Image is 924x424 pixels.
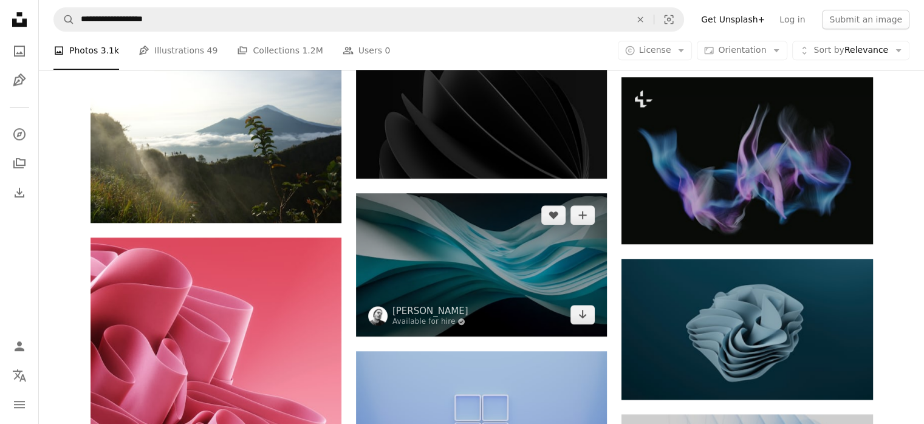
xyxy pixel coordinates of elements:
a: a computer screen with a wavy design on it [356,259,607,270]
button: Like [541,205,566,225]
a: Download History [7,180,32,205]
button: Search Unsplash [54,8,75,31]
a: Users 0 [343,32,391,70]
a: Illustrations [7,68,32,92]
a: Log in [772,10,812,29]
span: 49 [207,44,218,58]
button: Add to Collection [570,205,595,225]
img: a computer screen with a wavy design on it [356,193,607,337]
span: Orientation [718,46,766,55]
a: Available for hire [392,317,468,327]
button: Sort byRelevance [792,41,909,61]
img: logo [621,259,872,400]
img: a view of a mountain covered in fog [91,56,341,223]
span: License [639,46,671,55]
button: License [618,41,693,61]
span: Sort by [813,46,844,55]
a: a blurry image of blue and purple smoke on a black background [621,155,872,166]
button: Visual search [654,8,683,31]
a: a view of a mountain covered in fog [91,134,341,145]
a: a black and white photo of a flower [356,102,607,113]
span: Relevance [813,45,888,57]
a: Collections 1.2M [237,32,323,70]
button: Orientation [697,41,787,61]
form: Find visuals sitewide [53,7,684,32]
span: 0 [385,44,390,58]
a: Collections [7,151,32,176]
a: Download [570,305,595,324]
a: Photos [7,39,32,63]
img: Go to Cihad Dağlı's profile [368,306,388,326]
img: a blurry image of blue and purple smoke on a black background [621,77,872,244]
button: Language [7,363,32,388]
img: a black and white photo of a flower [356,37,607,178]
a: Home — Unsplash [7,7,32,34]
a: Illustrations 49 [139,32,217,70]
span: 1.2M [302,44,323,58]
a: Explore [7,122,32,146]
button: Submit an image [822,10,909,29]
a: [PERSON_NAME] [392,305,468,317]
button: Menu [7,392,32,417]
button: Clear [627,8,654,31]
a: Log in / Sign up [7,334,32,358]
a: Get Unsplash+ [694,10,772,29]
a: logo [621,324,872,335]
